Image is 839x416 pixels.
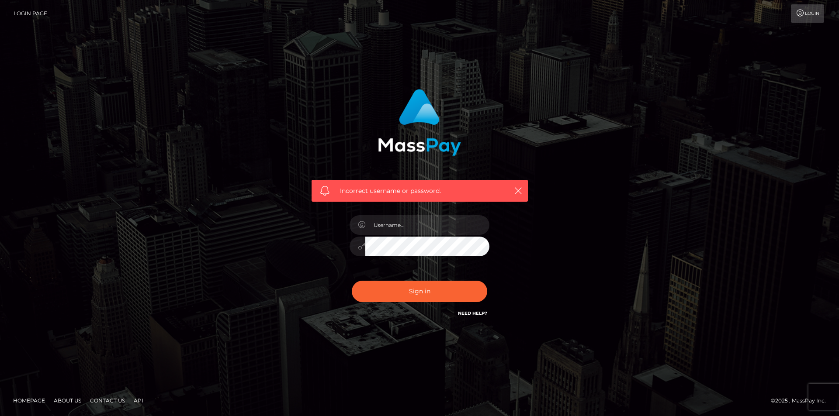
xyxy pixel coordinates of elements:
[352,281,487,302] button: Sign in
[10,394,49,407] a: Homepage
[340,186,499,196] span: Incorrect username or password.
[378,89,461,156] img: MassPay Login
[87,394,128,407] a: Contact Us
[50,394,85,407] a: About Us
[791,4,824,23] a: Login
[458,310,487,316] a: Need Help?
[365,215,489,235] input: Username...
[130,394,147,407] a: API
[14,4,47,23] a: Login Page
[771,396,832,406] div: © 2025 , MassPay Inc.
